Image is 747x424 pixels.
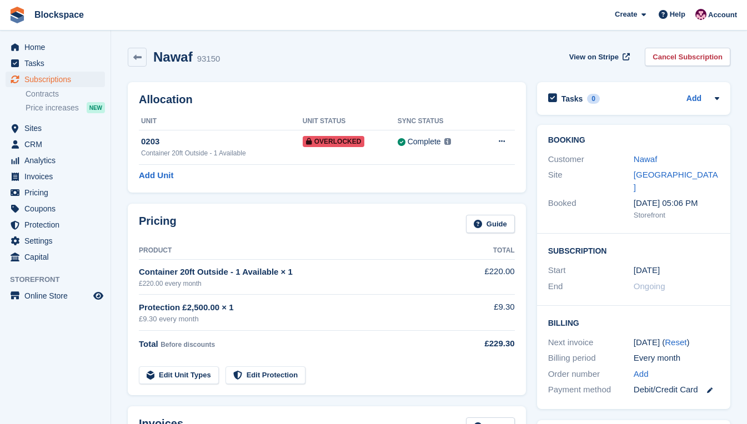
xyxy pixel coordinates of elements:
a: Contracts [26,89,105,99]
span: Home [24,39,91,55]
div: Storefront [634,210,719,221]
th: Product [139,242,457,260]
span: Capital [24,249,91,265]
span: Invoices [24,169,91,184]
a: Add Unit [139,169,173,182]
div: 93150 [197,53,220,65]
span: Account [708,9,737,21]
span: Settings [24,233,91,249]
div: 0 [587,94,600,104]
span: Online Store [24,288,91,304]
a: Price increases NEW [26,102,105,114]
a: menu [6,249,105,265]
time: 2025-06-29 00:00:00 UTC [634,264,660,277]
div: Container 20ft Outside - 1 Available × 1 [139,266,457,279]
div: £220.00 every month [139,279,457,289]
a: Blockspace [30,6,88,24]
div: Every month [634,352,719,365]
img: Blockspace [695,9,706,20]
div: Order number [548,368,634,381]
h2: Allocation [139,93,515,106]
span: Tasks [24,55,91,71]
a: menu [6,185,105,200]
div: Container 20ft Outside - 1 Available [141,148,303,158]
a: Guide [466,215,515,233]
a: menu [6,39,105,55]
td: £9.30 [457,295,515,331]
span: Pricing [24,185,91,200]
span: CRM [24,137,91,152]
a: Add [634,368,649,381]
a: Nawaf [634,154,658,164]
h2: Pricing [139,215,177,233]
a: menu [6,201,105,216]
a: menu [6,72,105,87]
div: [DATE] ( ) [634,336,719,349]
a: Cancel Subscription [645,48,730,66]
h2: Booking [548,136,719,145]
div: 0203 [141,135,303,148]
div: Complete [408,136,441,148]
span: Total [139,339,158,349]
a: Preview store [92,289,105,302]
a: Add [686,93,701,105]
th: Unit [139,113,303,130]
a: menu [6,120,105,136]
div: Next invoice [548,336,634,349]
a: [GEOGRAPHIC_DATA] [634,170,718,192]
span: Protection [24,217,91,233]
div: Billing period [548,352,634,365]
h2: Tasks [561,94,583,104]
span: Create [615,9,637,20]
span: Price increases [26,103,79,113]
div: Protection £2,500.00 × 1 [139,301,457,314]
a: menu [6,288,105,304]
th: Total [457,242,515,260]
span: View on Stripe [569,52,619,63]
th: Unit Status [303,113,398,130]
a: View on Stripe [565,48,632,66]
div: NEW [87,102,105,113]
span: Overlocked [303,136,365,147]
h2: Nawaf [153,49,193,64]
div: £9.30 every month [139,314,457,325]
span: Storefront [10,274,111,285]
td: £220.00 [457,259,515,294]
a: menu [6,217,105,233]
a: Edit Protection [225,366,305,385]
h2: Subscription [548,245,719,256]
th: Sync Status [398,113,479,130]
div: End [548,280,634,293]
a: menu [6,137,105,152]
div: Start [548,264,634,277]
a: menu [6,55,105,71]
span: Ongoing [634,281,665,291]
div: Booked [548,197,634,220]
img: icon-info-grey-7440780725fd019a000dd9b08b2336e03edf1995a4989e88bcd33f0948082b44.svg [444,138,451,145]
a: Edit Unit Types [139,366,219,385]
div: Customer [548,153,634,166]
a: menu [6,233,105,249]
a: menu [6,153,105,168]
span: Coupons [24,201,91,216]
div: £229.30 [457,337,515,350]
h2: Billing [548,317,719,328]
span: Analytics [24,153,91,168]
div: Debit/Credit Card [634,383,719,396]
span: Help [670,9,685,20]
span: Subscriptions [24,72,91,87]
span: Before discounts [161,341,215,349]
img: stora-icon-8386f47178a22dfd0bd8f6a31ec36ba5ce8667c1dd55bd0f319d3a0aa187defe.svg [9,7,26,23]
div: Site [548,169,634,194]
a: menu [6,169,105,184]
a: Reset [665,337,686,347]
div: Payment method [548,383,634,396]
span: Sites [24,120,91,136]
div: [DATE] 05:06 PM [634,197,719,210]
